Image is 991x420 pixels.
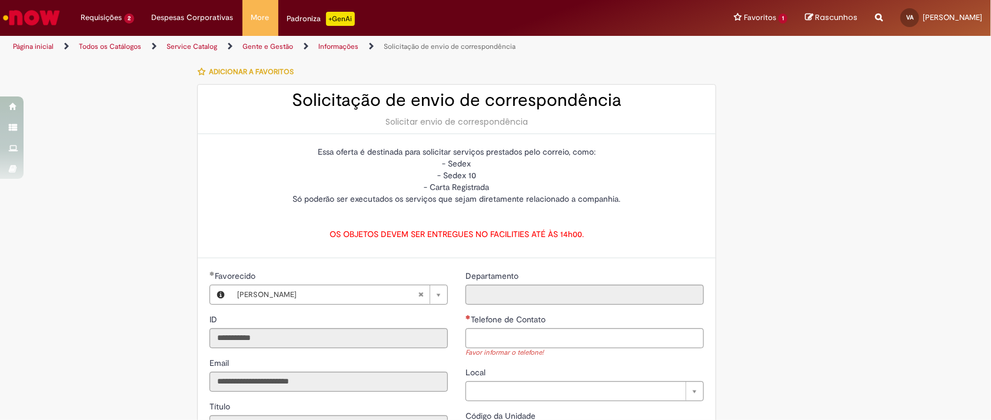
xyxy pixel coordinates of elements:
input: Departamento [465,285,704,305]
span: Local [465,367,488,378]
span: Necessários - Favorecido [215,271,258,281]
div: Solicitar envio de correspondência [209,116,704,128]
span: Necessários [465,315,471,319]
a: [PERSON_NAME]Limpar campo Favorecido [231,285,447,304]
span: Favoritos [744,12,776,24]
abbr: Limpar campo Favorecido [412,285,430,304]
label: Somente leitura - ID [209,314,220,325]
span: VA [906,14,913,21]
span: 1 [779,14,787,24]
a: Solicitação de envio de correspondência [384,42,516,51]
span: [PERSON_NAME] [237,285,418,304]
span: Requisições [81,12,122,24]
a: Página inicial [13,42,54,51]
input: Email [209,372,448,392]
label: Somente leitura - Departamento [465,270,521,282]
ul: Trilhas de página [9,36,652,58]
span: [PERSON_NAME] [923,12,982,22]
a: Gente e Gestão [242,42,293,51]
a: Informações [318,42,358,51]
span: Somente leitura - Email [209,358,231,368]
input: Telefone de Contato [465,328,704,348]
p: Essa oferta é destinada para solicitar serviços prestados pelo correio, como: - Sedex - Sedex 10 ... [209,146,704,205]
span: Adicionar a Favoritos [209,67,294,76]
label: Somente leitura - Email [209,357,231,369]
span: Somente leitura - ID [209,314,220,325]
span: Rascunhos [815,12,857,23]
div: Favor informar o telefone! [465,348,704,358]
a: Todos os Catálogos [79,42,141,51]
a: Limpar campo Local [465,381,704,401]
span: 2 [124,14,134,24]
span: More [251,12,270,24]
div: Padroniza [287,12,355,26]
span: Obrigatório Preenchido [209,271,215,276]
input: ID [209,328,448,348]
span: Telefone de Contato [471,314,548,325]
span: Despesas Corporativas [152,12,234,24]
a: Rascunhos [805,12,857,24]
span: Somente leitura - Título [209,401,232,412]
h2: Solicitação de envio de correspondência [209,91,704,110]
a: Service Catalog [167,42,217,51]
span: Somente leitura - Departamento [465,271,521,281]
img: ServiceNow [1,6,62,29]
p: +GenAi [326,12,355,26]
button: Favorecido, Visualizar este registro Vanessa Aparecida de Andrade [210,285,231,304]
button: Adicionar a Favoritos [197,59,300,84]
span: OS OBJETOS DEVEM SER ENTREGUES NO FACILITIES ATÉ ÀS 14h00. [330,229,584,239]
label: Somente leitura - Título [209,401,232,412]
